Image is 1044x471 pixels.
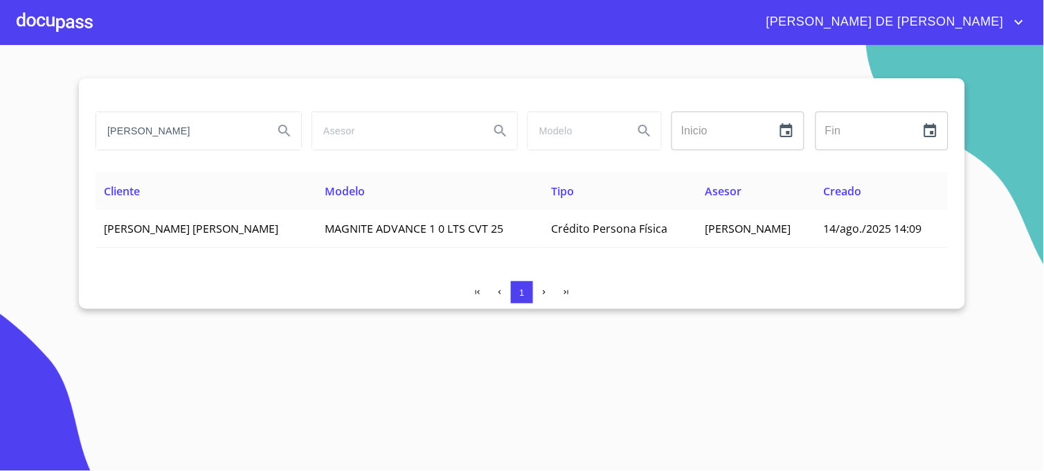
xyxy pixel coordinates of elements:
[104,184,140,199] span: Cliente
[628,114,661,148] button: Search
[312,112,478,150] input: search
[325,221,504,236] span: MAGNITE ADVANCE 1 0 LTS CVT 25
[824,184,862,199] span: Creado
[104,221,278,236] span: [PERSON_NAME] [PERSON_NAME]
[705,221,791,236] span: [PERSON_NAME]
[96,112,262,150] input: search
[511,281,533,303] button: 1
[824,221,922,236] span: 14/ago./2025 14:09
[551,184,574,199] span: Tipo
[519,287,524,298] span: 1
[268,114,301,148] button: Search
[528,112,622,150] input: search
[551,221,667,236] span: Crédito Persona Física
[705,184,741,199] span: Asesor
[484,114,517,148] button: Search
[756,11,1027,33] button: account of current user
[325,184,366,199] span: Modelo
[756,11,1011,33] span: [PERSON_NAME] DE [PERSON_NAME]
